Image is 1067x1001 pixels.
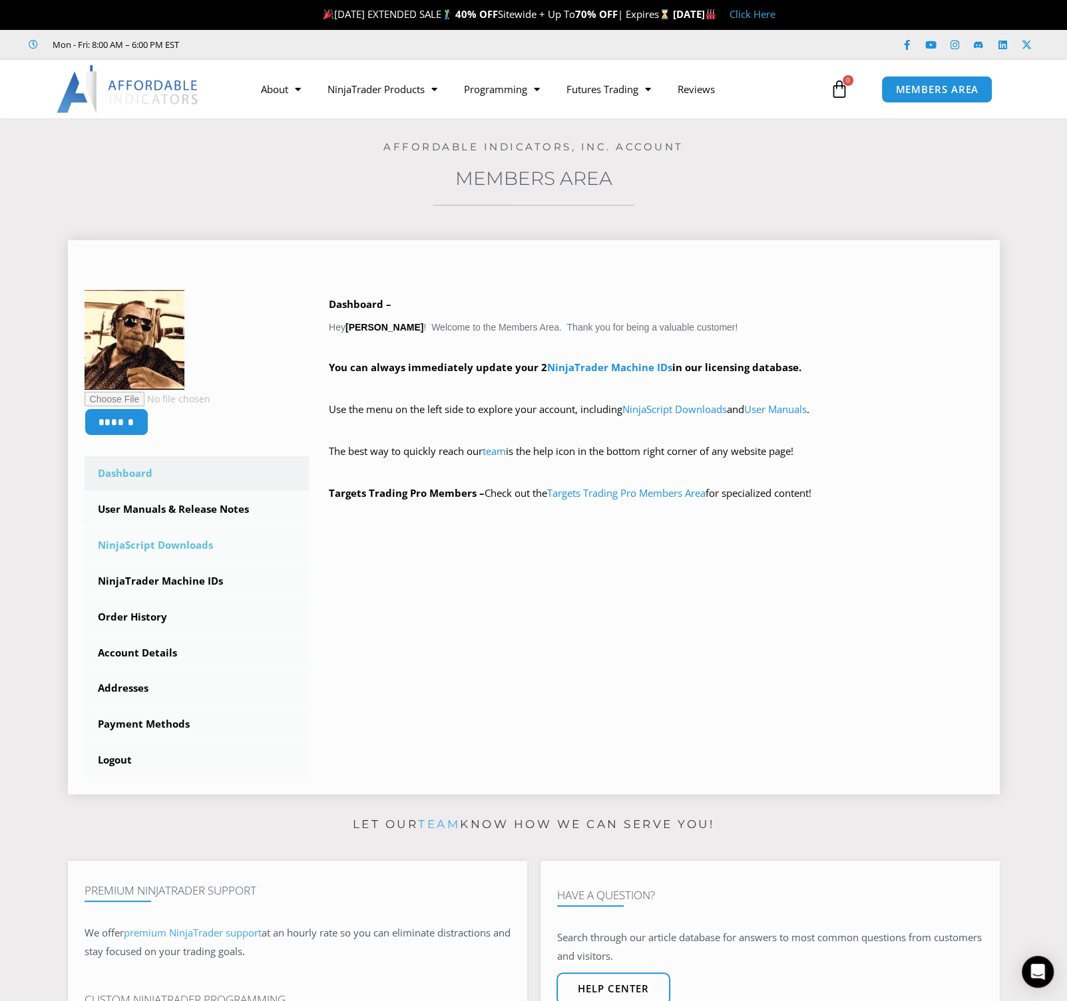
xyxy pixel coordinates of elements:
a: Targets Trading Pro Members Area [547,486,706,500]
div: Hey ! Welcome to the Members Area. Thank you for being a valuable customer! [329,295,983,503]
a: Logout [85,743,310,778]
span: 0 [843,75,853,86]
a: NinjaScript Downloads [622,402,727,416]
iframe: Customer reviews powered by Trustpilot [198,38,397,51]
strong: 40% OFF [455,7,498,21]
a: team [418,817,460,831]
span: [DATE] EXTENDED SALE Sitewide + Up To | Expires [320,7,673,21]
img: 🏌️‍♂️ [442,9,452,19]
a: MEMBERS AREA [881,76,992,103]
b: Dashboard – [329,297,391,311]
a: Affordable Indicators, Inc. Account [383,140,684,153]
a: Account Details [85,636,310,670]
a: team [483,444,506,458]
span: MEMBERS AREA [895,84,978,94]
a: NinjaTrader Machine IDs [547,360,672,374]
p: The best way to quickly reach our is the help icon in the bottom right corner of any website page! [329,442,983,480]
a: User Manuals & Release Notes [85,492,310,527]
h4: Have A Question? [557,889,983,902]
span: Help center [578,984,649,994]
strong: [PERSON_NAME] [345,322,423,333]
a: NinjaTrader Machine IDs [85,564,310,599]
img: LogoAI | Affordable Indicators – NinjaTrader [57,65,200,113]
a: Payment Methods [85,707,310,742]
a: Reviews [664,74,728,104]
img: 🏭 [706,9,716,19]
a: About [248,74,314,104]
a: Click Here [730,7,775,21]
a: Programming [451,74,553,104]
a: 0 [810,70,869,108]
nav: Account pages [85,456,310,778]
a: NinjaScript Downloads [85,528,310,563]
a: NinjaTrader Products [314,74,451,104]
a: User Manuals [744,402,807,416]
p: Search through our article database for answers to most common questions from customers and visit... [557,929,983,966]
strong: Targets Trading Pro Members – [329,486,485,500]
a: Futures Trading [553,74,664,104]
a: Addresses [85,671,310,706]
strong: You can always immediately update your 2 in our licensing database. [329,360,801,374]
p: Let our know how we can serve you! [68,814,1000,835]
span: at an hourly rate so you can eliminate distractions and stay focused on your trading goals. [85,926,511,958]
h4: Premium NinjaTrader Support [85,884,511,897]
nav: Menu [248,74,827,104]
a: Members Area [455,167,612,190]
strong: 70% OFF [575,7,618,21]
div: Open Intercom Messenger [1022,956,1054,988]
p: Check out the for specialized content! [329,484,983,503]
a: Order History [85,600,310,635]
span: Mon - Fri: 8:00 AM – 6:00 PM EST [49,37,179,53]
strong: [DATE] [673,7,716,21]
p: Use the menu on the left side to explore your account, including and . [329,400,983,438]
a: premium NinjaTrader support [124,926,262,939]
img: 5a2d82b564d6f5e9e440238bf2a487bd4ab6b653618d121abe5241087c289fef [85,290,184,390]
a: Dashboard [85,456,310,491]
img: 🎉 [323,9,333,19]
span: We offer [85,926,124,939]
img: ⌛ [660,9,670,19]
